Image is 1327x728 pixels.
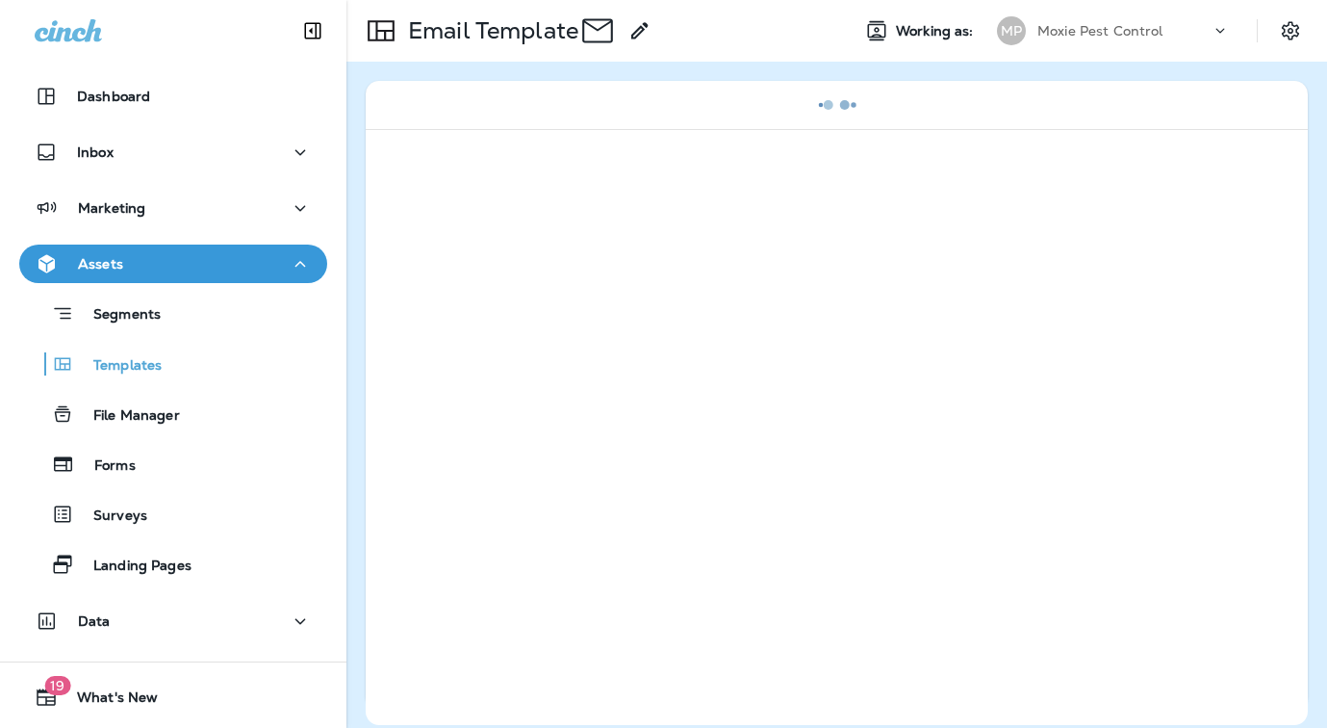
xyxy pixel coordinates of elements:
button: Segments [19,293,327,334]
button: Marketing [19,189,327,227]
span: 19 [44,676,70,695]
p: Dashboard [77,89,150,104]
p: Landing Pages [74,558,191,576]
p: Surveys [74,507,147,526]
button: Settings [1273,13,1308,48]
p: Assets [78,256,123,272]
p: Moxie Pest Control [1037,23,1163,39]
button: Collapse Sidebar [286,12,340,50]
button: Assets [19,245,327,283]
button: Forms [19,444,327,484]
button: Inbox [19,133,327,171]
button: Landing Pages [19,544,327,585]
button: Dashboard [19,77,327,116]
p: Email Template [400,16,578,45]
span: What's New [58,689,158,713]
p: Marketing [78,200,145,216]
button: File Manager [19,394,327,434]
button: Surveys [19,494,327,534]
button: Data [19,602,327,640]
p: Data [78,613,111,629]
p: Segments [74,306,161,325]
button: Templates [19,344,327,384]
p: Forms [75,457,136,476]
p: Templates [74,357,162,376]
div: MP [997,16,1026,45]
span: Working as: [896,23,978,39]
p: Inbox [77,144,114,160]
button: 19What's New [19,678,327,716]
p: File Manager [74,407,180,426]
